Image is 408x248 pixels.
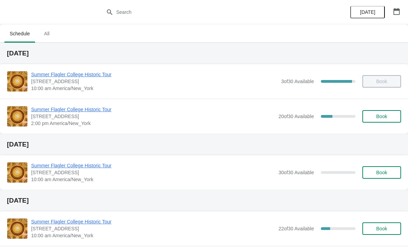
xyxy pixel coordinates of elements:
button: Book [362,110,401,123]
span: 10:00 am America/New_York [31,85,278,92]
span: 22 of 30 Available [278,226,314,231]
span: Book [376,114,387,119]
span: Summer Flagler College Historic Tour [31,106,275,113]
span: Summer Flagler College Historic Tour [31,71,278,78]
span: [STREET_ADDRESS] [31,113,275,120]
span: All [38,27,55,40]
img: Summer Flagler College Historic Tour | 74 King Street, St. Augustine, FL, USA | 10:00 am America/... [7,219,27,239]
h2: [DATE] [7,197,401,204]
span: 10:00 am America/New_York [31,176,275,183]
h2: [DATE] [7,50,401,57]
span: Book [376,226,387,231]
span: [STREET_ADDRESS] [31,169,275,176]
span: Schedule [4,27,35,40]
span: 3 of 30 Available [281,79,314,84]
span: [STREET_ADDRESS] [31,225,275,232]
button: Book [362,222,401,235]
span: 20 of 30 Available [278,114,314,119]
span: Book [376,170,387,175]
img: Summer Flagler College Historic Tour | 74 King Street, St. Augustine, FL, USA | 2:00 pm America/N... [7,106,27,126]
span: Summer Flagler College Historic Tour [31,162,275,169]
button: Book [362,166,401,179]
h2: [DATE] [7,141,401,148]
span: 2:00 pm America/New_York [31,120,275,127]
img: Summer Flagler College Historic Tour | 74 King Street, St. Augustine, FL, USA | 10:00 am America/... [7,162,27,183]
input: Search [116,6,306,18]
span: [STREET_ADDRESS] [31,78,278,85]
span: Summer Flagler College Historic Tour [31,218,275,225]
span: [DATE] [360,9,375,15]
span: 10:00 am America/New_York [31,232,275,239]
button: [DATE] [350,6,385,18]
img: Summer Flagler College Historic Tour | 74 King Street, St. Augustine, FL, USA | 10:00 am America/... [7,71,27,91]
span: 30 of 30 Available [278,170,314,175]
